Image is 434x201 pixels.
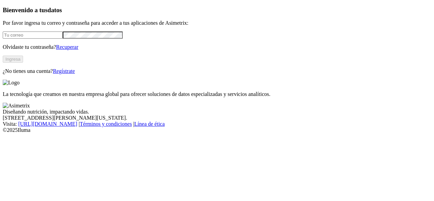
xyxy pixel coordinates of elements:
[3,32,63,39] input: Tu correo
[3,103,30,109] img: Asimetrix
[3,91,431,97] p: La tecnología que creamos en nuestra empresa global para ofrecer soluciones de datos especializad...
[53,68,75,74] a: Regístrate
[56,44,78,50] a: Recuperar
[3,44,431,50] p: Olvidaste tu contraseña?
[80,121,132,127] a: Términos y condiciones
[3,127,431,133] div: © 2025 Iluma
[3,121,431,127] div: Visita : | |
[3,109,431,115] div: Diseñando nutrición, impactando vidas.
[3,6,431,14] h3: Bienvenido a tus
[3,56,23,63] button: Ingresa
[47,6,62,14] span: datos
[3,80,20,86] img: Logo
[18,121,77,127] a: [URL][DOMAIN_NAME]
[3,68,431,74] p: ¿No tienes una cuenta?
[134,121,165,127] a: Línea de ética
[3,20,431,26] p: Por favor ingresa tu correo y contraseña para acceder a tus aplicaciones de Asimetrix:
[3,115,431,121] div: [STREET_ADDRESS][PERSON_NAME][US_STATE].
